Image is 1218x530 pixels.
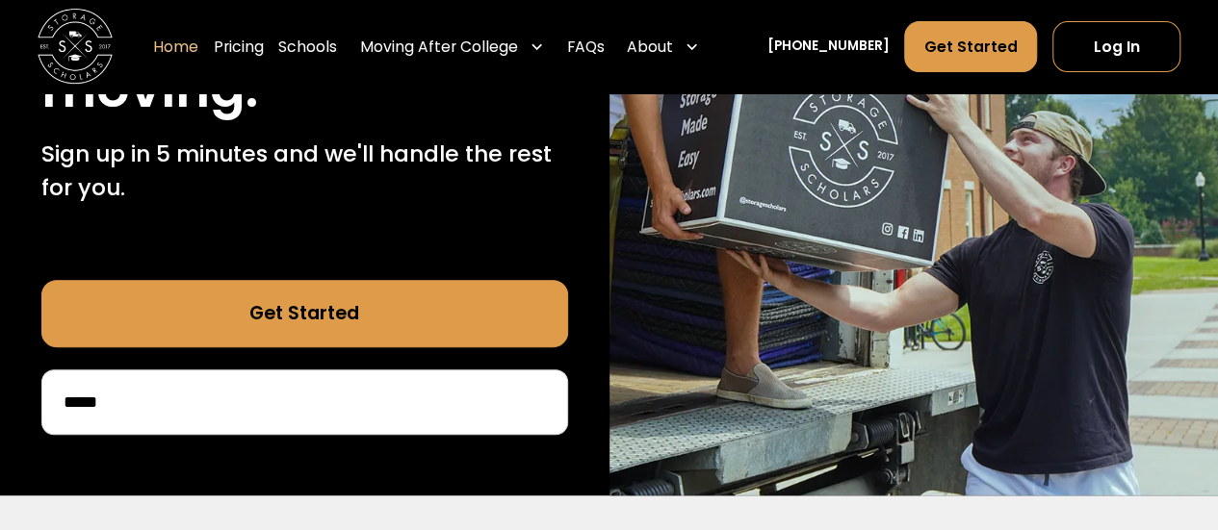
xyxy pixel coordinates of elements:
a: [PHONE_NUMBER] [767,38,890,58]
a: FAQs [567,21,605,74]
a: Schools [278,21,337,74]
a: Log In [1052,21,1180,72]
div: Moving After College [352,21,552,74]
a: Get Started [41,280,568,347]
a: Pricing [214,21,264,74]
div: About [627,36,673,58]
img: Storage Scholars main logo [38,10,113,85]
p: Sign up in 5 minutes and we'll handle the rest for you. [41,137,568,204]
a: Get Started [904,21,1037,72]
div: Moving After College [360,36,518,58]
a: Home [153,21,198,74]
div: About [619,21,707,74]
